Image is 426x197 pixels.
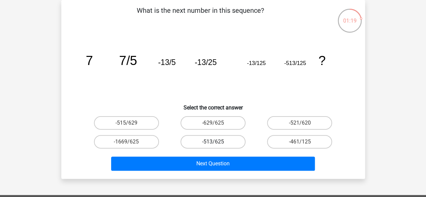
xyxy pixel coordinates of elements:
[181,135,245,149] label: -513/625
[247,60,266,66] tspan: -13/125
[318,53,325,68] tspan: ?
[195,58,217,67] tspan: -13/25
[158,58,175,67] tspan: -13/5
[267,116,332,130] label: -521/620
[267,135,332,149] label: -461/125
[72,5,329,26] p: What is the next number in this sequence?
[94,135,159,149] label: -1669/625
[111,157,315,171] button: Next Question
[119,53,137,68] tspan: 7/5
[72,99,354,111] h6: Select the correct answer
[181,116,245,130] label: -629/625
[86,53,93,68] tspan: 7
[337,8,362,25] div: 01:19
[94,116,159,130] label: -515/629
[284,60,306,66] tspan: -513/125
